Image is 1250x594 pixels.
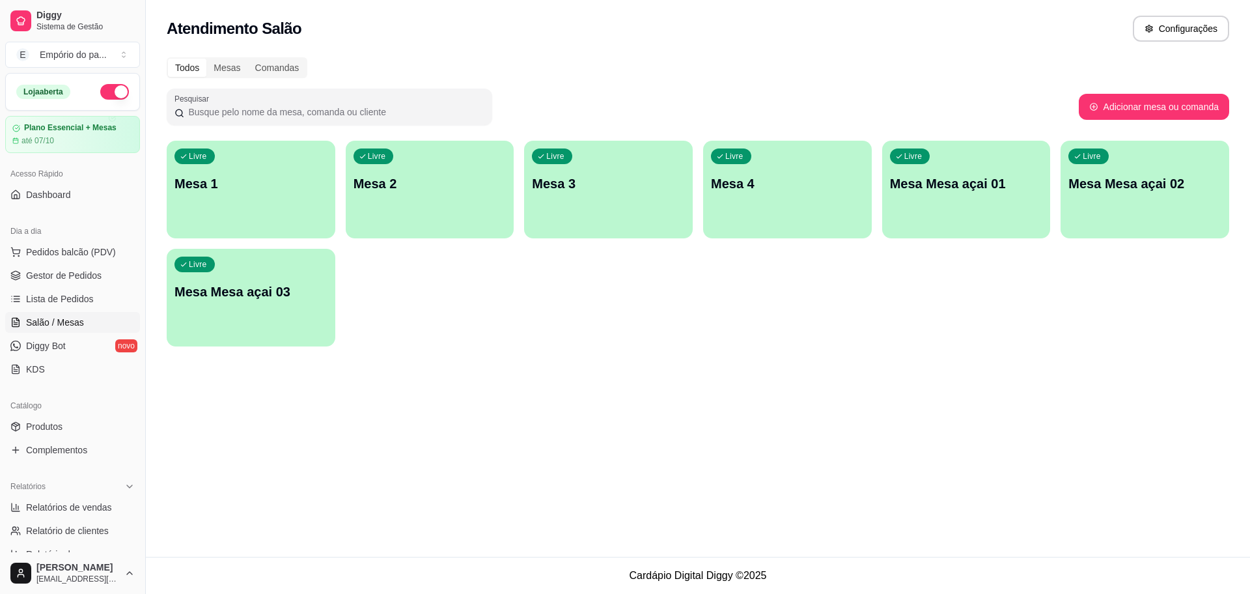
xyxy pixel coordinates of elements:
[5,42,140,68] button: Select a team
[167,249,335,346] button: LivreMesa Mesa açai 03
[5,5,140,36] a: DiggySistema de Gestão
[1083,151,1101,162] p: Livre
[524,141,693,238] button: LivreMesa 3
[532,175,685,193] p: Mesa 3
[26,339,66,352] span: Diggy Bot
[546,151,564,162] p: Livre
[5,289,140,309] a: Lista de Pedidos
[10,481,46,492] span: Relatórios
[26,420,62,433] span: Produtos
[703,141,872,238] button: LivreMesa 4
[26,548,105,561] span: Relatório de mesas
[5,416,140,437] a: Produtos
[26,524,109,537] span: Relatório de clientes
[100,84,129,100] button: Alterar Status
[26,444,87,457] span: Complementos
[5,544,140,565] a: Relatório de mesas
[725,151,743,162] p: Livre
[26,501,112,514] span: Relatórios de vendas
[16,48,29,61] span: E
[368,151,386,162] p: Livre
[168,59,206,77] div: Todos
[711,175,864,193] p: Mesa 4
[26,316,84,329] span: Salão / Mesas
[882,141,1051,238] button: LivreMesa Mesa açai 01
[5,335,140,356] a: Diggy Botnovo
[189,151,207,162] p: Livre
[354,175,507,193] p: Mesa 2
[189,259,207,270] p: Livre
[5,359,140,380] a: KDS
[5,497,140,518] a: Relatórios de vendas
[26,363,45,376] span: KDS
[248,59,307,77] div: Comandas
[1068,175,1221,193] p: Mesa Mesa açai 02
[167,141,335,238] button: LivreMesa 1
[5,242,140,262] button: Pedidos balcão (PDV)
[1079,94,1229,120] button: Adicionar mesa ou comanda
[5,184,140,205] a: Dashboard
[184,106,484,119] input: Pesquisar
[206,59,247,77] div: Mesas
[5,265,140,286] a: Gestor de Pedidos
[24,123,117,133] article: Plano Essencial + Mesas
[5,558,140,589] button: [PERSON_NAME][EMAIL_ADDRESS][DOMAIN_NAME]
[890,175,1043,193] p: Mesa Mesa açai 01
[5,312,140,333] a: Salão / Mesas
[1061,141,1229,238] button: LivreMesa Mesa açai 02
[26,246,116,259] span: Pedidos balcão (PDV)
[40,48,107,61] div: Empório do pa ...
[26,292,94,305] span: Lista de Pedidos
[167,18,301,39] h2: Atendimento Salão
[174,283,327,301] p: Mesa Mesa açai 03
[174,175,327,193] p: Mesa 1
[5,520,140,541] a: Relatório de clientes
[26,269,102,282] span: Gestor de Pedidos
[146,557,1250,594] footer: Cardápio Digital Diggy © 2025
[21,135,54,146] article: até 07/10
[16,85,70,99] div: Loja aberta
[5,163,140,184] div: Acesso Rápido
[5,440,140,460] a: Complementos
[904,151,923,162] p: Livre
[1133,16,1229,42] button: Configurações
[174,93,214,104] label: Pesquisar
[26,188,71,201] span: Dashboard
[36,21,135,32] span: Sistema de Gestão
[5,116,140,153] a: Plano Essencial + Mesasaté 07/10
[5,395,140,416] div: Catálogo
[36,10,135,21] span: Diggy
[36,574,119,584] span: [EMAIL_ADDRESS][DOMAIN_NAME]
[5,221,140,242] div: Dia a dia
[36,562,119,574] span: [PERSON_NAME]
[346,141,514,238] button: LivreMesa 2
